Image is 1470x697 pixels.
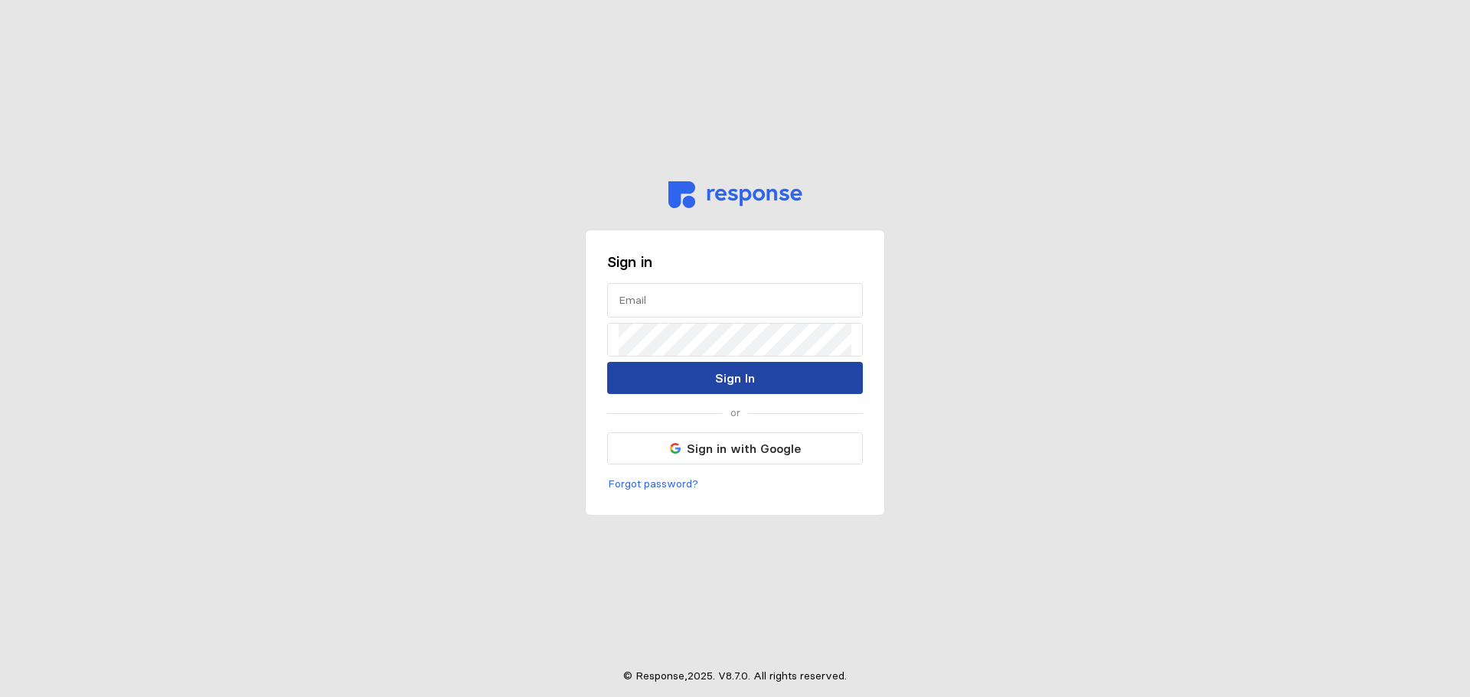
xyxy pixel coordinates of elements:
[687,439,801,458] p: Sign in with Google
[668,181,802,208] img: svg%3e
[607,362,863,394] button: Sign In
[607,432,863,464] button: Sign in with Google
[607,252,863,272] h3: Sign in
[715,369,755,388] p: Sign In
[607,475,699,493] button: Forgot password?
[670,443,681,454] img: svg%3e
[619,284,851,317] input: Email
[730,405,740,422] p: or
[623,668,847,685] p: © Response, 2025 . V 8.7.0 . All rights reserved.
[608,476,698,493] p: Forgot password?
